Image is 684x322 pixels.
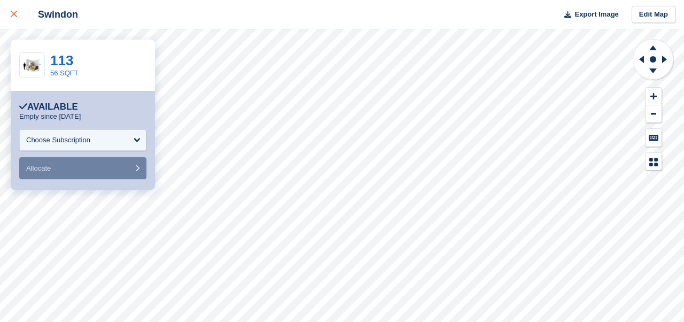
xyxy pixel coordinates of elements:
[26,164,51,172] span: Allocate
[646,153,662,171] button: Map Legend
[50,52,73,68] a: 113
[646,105,662,123] button: Zoom Out
[50,69,79,77] a: 56 SQFT
[28,8,78,21] div: Swindon
[632,6,675,24] a: Edit Map
[646,129,662,147] button: Keyboard Shortcuts
[20,56,44,75] img: 50.jpg
[19,112,81,121] p: Empty since [DATE]
[26,135,90,145] div: Choose Subscription
[19,157,146,179] button: Allocate
[558,6,619,24] button: Export Image
[19,102,78,112] div: Available
[646,88,662,105] button: Zoom In
[574,9,618,20] span: Export Image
